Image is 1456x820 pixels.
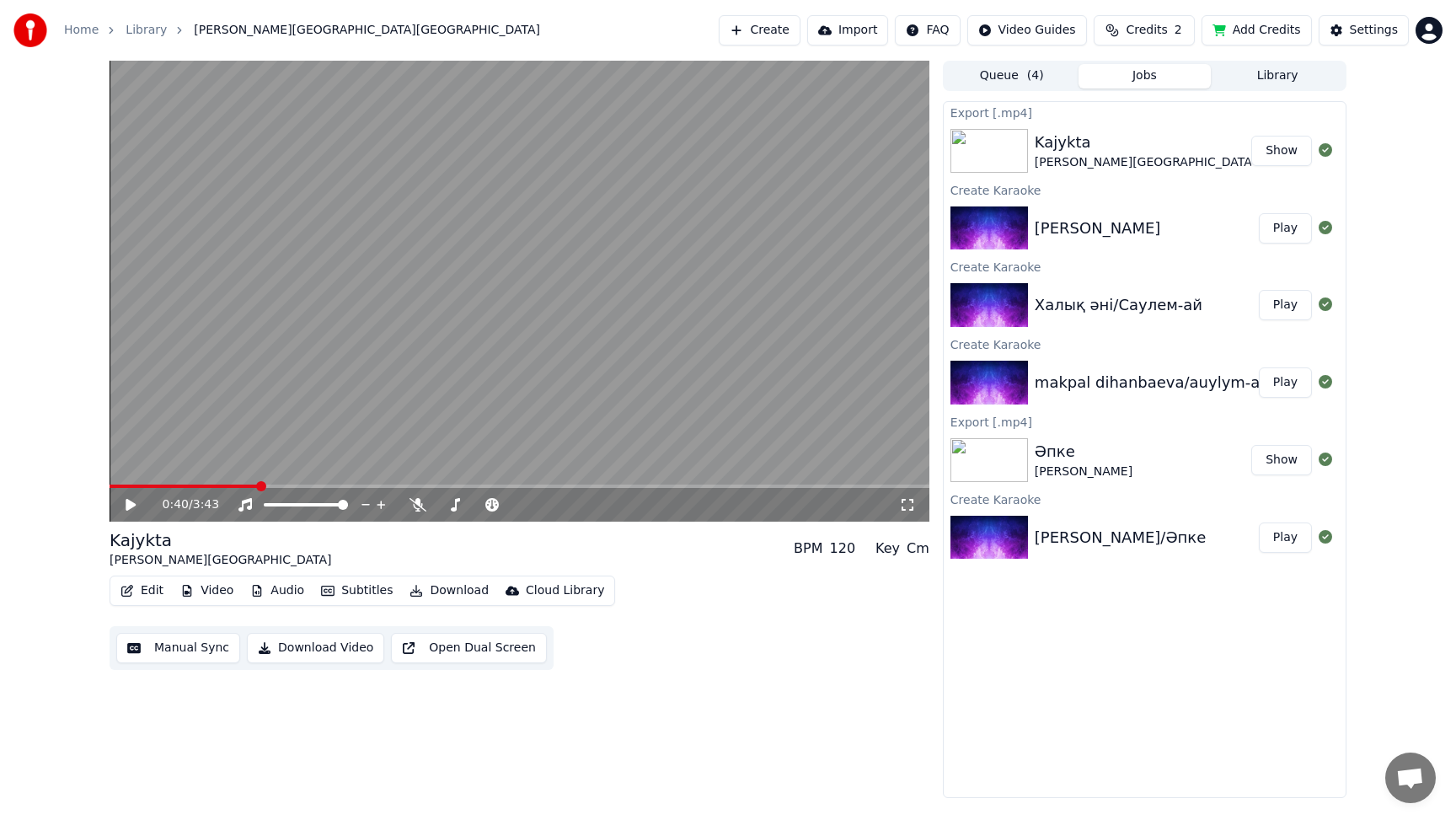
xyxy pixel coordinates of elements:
button: Play [1259,290,1312,320]
div: [PERSON_NAME][GEOGRAPHIC_DATA] [1035,154,1256,171]
div: Әпке [1035,440,1132,464]
button: Edit [114,579,170,603]
div: BPM [794,539,822,559]
button: Add Credits [1202,15,1312,46]
button: Open Dual Screen [391,633,547,663]
div: Create Karaoke [944,334,1346,354]
div: Export [.mp4] [944,102,1346,122]
div: Cm [907,539,929,559]
button: Play [1259,213,1312,244]
button: Play [1259,523,1312,553]
button: FAQ [895,15,960,46]
div: Key [875,539,900,559]
button: Settings [1319,15,1409,46]
span: Credits [1126,22,1167,39]
a: Home [64,22,99,39]
div: Cloud Library [526,582,604,599]
div: Create Karaoke [944,489,1346,509]
div: Create Karaoke [944,180,1346,200]
div: / [163,496,203,513]
div: [PERSON_NAME] [1035,217,1161,240]
div: makpal dihanbaeva/auylym-anim [1035,371,1288,394]
div: Create Karaoke [944,256,1346,276]
button: Play [1259,367,1312,398]
button: Audio [244,579,311,603]
button: Download Video [247,633,384,663]
div: Export [.mp4] [944,411,1346,431]
div: 120 [830,539,856,559]
span: 0:40 [163,496,189,513]
div: Kajykta [110,528,331,552]
button: Subtitles [314,579,399,603]
nav: breadcrumb [64,22,540,39]
div: [PERSON_NAME] [1035,464,1132,480]
img: youka [13,13,47,47]
div: [PERSON_NAME]/Әпке [1035,526,1206,549]
div: [PERSON_NAME][GEOGRAPHIC_DATA] [110,552,331,569]
span: 2 [1175,22,1182,39]
div: Халық әні/Саулем-ай [1035,293,1202,317]
button: Video [174,579,240,603]
button: Manual Sync [116,633,240,663]
button: Credits2 [1094,15,1195,46]
button: Create [719,15,800,46]
button: Show [1251,445,1312,475]
a: Library [126,22,167,39]
button: Video Guides [967,15,1087,46]
div: Kajykta [1035,131,1256,154]
span: ( 4 ) [1027,67,1044,84]
div: Open chat [1385,753,1436,803]
button: Show [1251,136,1312,166]
button: Library [1211,64,1344,88]
button: Queue [945,64,1079,88]
span: [PERSON_NAME][GEOGRAPHIC_DATA][GEOGRAPHIC_DATA] [194,22,540,39]
span: 3:43 [193,496,219,513]
div: Settings [1350,22,1398,39]
button: Jobs [1079,64,1212,88]
button: Download [403,579,495,603]
button: Import [807,15,888,46]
